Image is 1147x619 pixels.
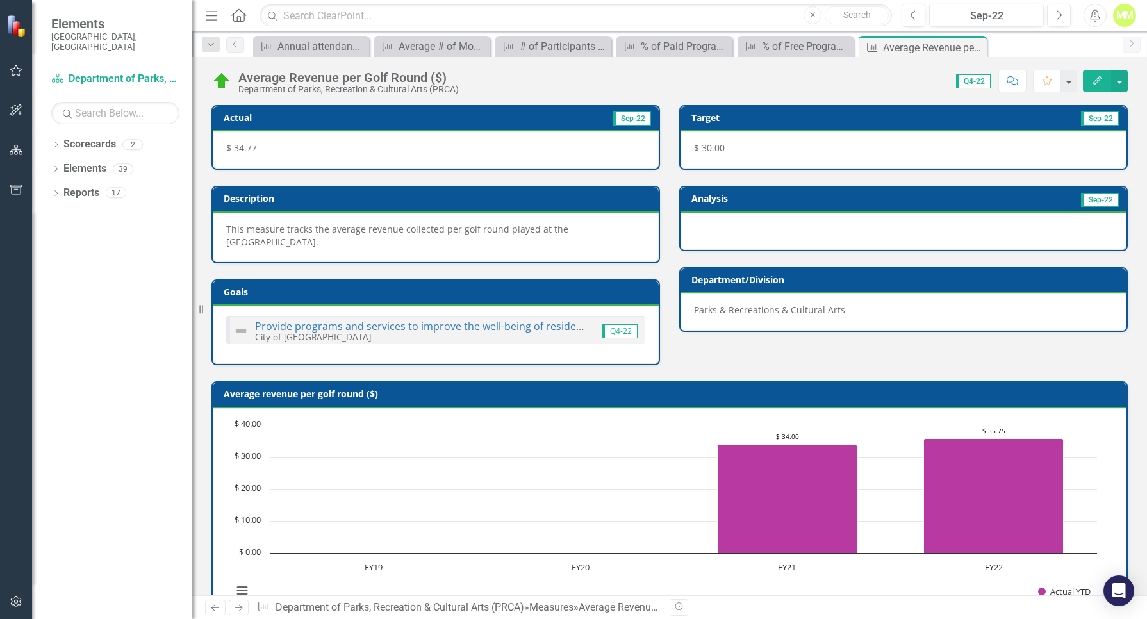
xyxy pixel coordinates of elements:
[924,438,1064,553] path: FY22, 35.7525. Actual YTD.
[762,38,850,54] div: % of Free Programs & Activities Participants
[365,561,383,573] text: FY19
[579,601,742,613] div: Average Revenue per Golf Round ($)
[51,31,179,53] small: [GEOGRAPHIC_DATA], [GEOGRAPHIC_DATA]
[211,71,232,92] img: On Track (80% or higher)
[233,323,249,338] img: Not Defined
[825,6,889,24] button: Search
[122,139,143,150] div: 2
[235,418,261,429] text: $ 40.00
[572,561,590,573] text: FY20
[233,582,251,600] button: View chart menu, Chart
[641,38,729,54] div: % of Paid Programs & Activities Participants
[778,561,796,573] text: FY21
[691,194,898,203] h3: Analysis
[1103,575,1134,606] div: Open Intercom Messenger
[113,163,133,174] div: 39
[226,142,257,154] span: $ 34.77
[613,111,651,126] span: Sep-22
[694,304,845,316] span: Parks & Recreations & Cultural Arts
[499,38,608,54] a: # of Participants Registered in all Parks, Recreation & Cultural Arts Programs & Activities
[694,142,725,154] span: $ 30.00
[51,16,179,31] span: Elements
[238,70,459,85] div: Average Revenue per Golf Round ($)
[399,38,487,54] div: Average # of Monthly Programs & Activities offered in all Community Centers, Parks & Sports fields
[260,4,892,27] input: Search ClearPoint...
[377,38,487,54] a: Average # of Monthly Programs & Activities offered in all Community Centers, Parks & Sports fields
[235,482,261,493] text: $ 20.00
[224,389,1120,399] h3: Average revenue per golf round ($)
[256,38,366,54] a: Annual attendance of all PRCA programs & activities
[985,561,1003,573] text: FY22
[276,601,524,613] a: Department of Parks, Recreation & Cultural Arts (PRCA)
[51,72,179,87] a: Department of Parks, Recreation & Cultural Arts (PRCA)
[934,8,1039,24] div: Sep-22
[843,10,871,20] span: Search
[776,432,799,441] text: $ 34.00
[883,40,984,56] div: Average Revenue per Golf Round ($)
[718,444,857,553] path: FY21, 34. Actual YTD.
[51,102,179,124] input: Search Below...
[106,188,126,199] div: 17
[6,15,29,37] img: ClearPoint Strategy
[238,85,459,94] div: Department of Parks, Recreation & Cultural Arts (PRCA)
[255,331,371,343] small: City of [GEOGRAPHIC_DATA]
[63,137,116,152] a: Scorecards
[520,38,608,54] div: # of Participants Registered in all Parks, Recreation & Cultural Arts Programs & Activities
[226,223,568,248] span: This measure tracks the average revenue collected per golf round played at the [GEOGRAPHIC_DATA].
[691,113,871,122] h3: Target
[691,275,1120,285] h3: Department/Division
[226,418,1113,611] div: Chart. Highcharts interactive chart.
[602,324,638,338] span: Q4-22
[226,418,1103,611] svg: Interactive chart
[1113,4,1136,27] button: MM
[929,4,1044,27] button: Sep-22
[1081,111,1119,126] span: Sep-22
[224,113,403,122] h3: Actual
[239,546,261,557] text: $ 0.00
[235,514,261,525] text: $ 10.00
[1081,193,1119,207] span: Sep-22
[224,194,652,203] h3: Description
[982,426,1005,435] text: $ 35.75
[1038,586,1091,597] button: Show Actual YTD
[224,287,652,297] h3: Goals
[277,38,366,54] div: Annual attendance of all PRCA programs & activities
[620,38,729,54] a: % of Paid Programs & Activities Participants
[255,319,594,333] a: Provide programs and services to improve the well-being of residents.
[529,601,573,613] a: Measures
[63,161,106,176] a: Elements
[63,186,99,201] a: Reports
[235,450,261,461] text: $ 30.00
[956,74,991,88] span: Q4-22
[741,38,850,54] a: % of Free Programs & Activities Participants
[257,600,660,615] div: » »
